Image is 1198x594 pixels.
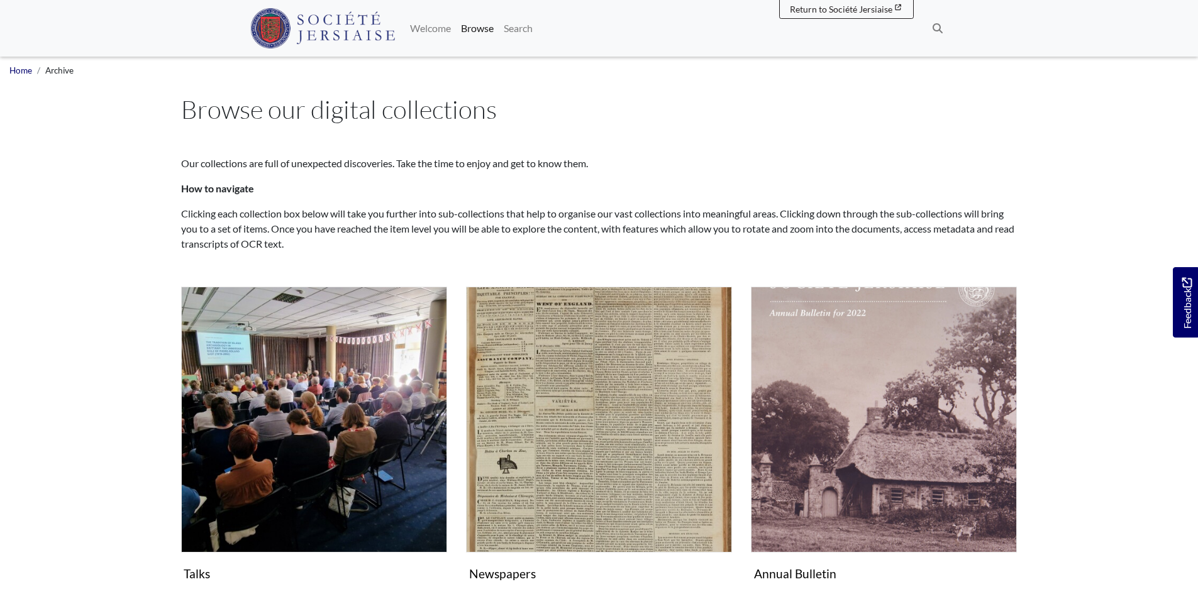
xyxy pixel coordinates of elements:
strong: How to navigate [181,182,254,194]
img: Newspapers [466,287,732,553]
p: Clicking each collection box below will take you further into sub-collections that help to organi... [181,206,1018,251]
a: Annual Bulletin Annual Bulletin [751,287,1017,586]
a: Search [499,16,538,41]
img: Talks [181,287,447,553]
a: Browse [456,16,499,41]
h1: Browse our digital collections [181,94,1018,124]
img: Annual Bulletin [751,287,1017,553]
a: Would you like to provide feedback? [1173,267,1198,338]
a: Home [9,65,32,75]
span: Archive [45,65,74,75]
span: Feedback [1179,278,1194,329]
a: Société Jersiaise logo [250,5,396,52]
a: Talks Talks [181,287,447,586]
a: Newspapers Newspapers [466,287,732,586]
img: Société Jersiaise [250,8,396,48]
p: Our collections are full of unexpected discoveries. Take the time to enjoy and get to know them. [181,156,1018,171]
a: Welcome [405,16,456,41]
span: Return to Société Jersiaise [790,4,892,14]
